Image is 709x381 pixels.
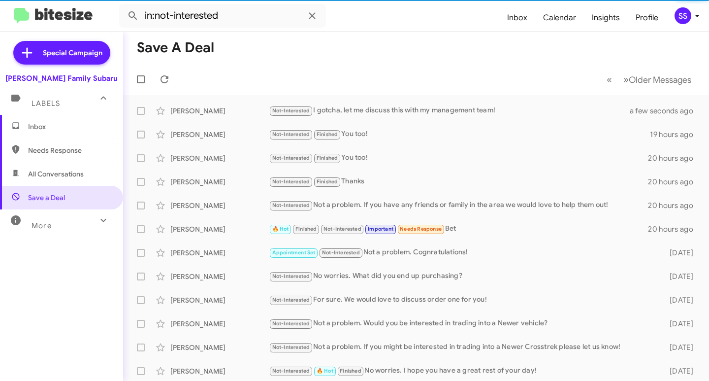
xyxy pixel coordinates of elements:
[269,223,648,235] div: Bet
[272,131,310,138] span: Not-Interested
[368,226,393,232] span: Important
[119,4,326,28] input: Search
[658,272,701,281] div: [DATE]
[601,69,618,90] button: Previous
[642,106,701,116] div: a few seconds ago
[272,249,316,256] span: Appointment Set
[269,294,658,306] div: For sure. We would love to discuss order one for you!
[170,177,269,187] div: [PERSON_NAME]
[629,74,691,85] span: Older Messages
[170,248,269,258] div: [PERSON_NAME]
[623,73,629,86] span: »
[269,247,658,258] div: Not a problem. Cognratulations!
[272,226,289,232] span: 🔥 Hot
[13,41,110,65] a: Special Campaign
[28,169,84,179] span: All Conversations
[170,319,269,329] div: [PERSON_NAME]
[269,200,648,211] div: Not a problem. If you have any friends or family in the area we would love to help them out!
[648,177,701,187] div: 20 hours ago
[170,201,269,210] div: [PERSON_NAME]
[170,106,269,116] div: [PERSON_NAME]
[295,226,317,232] span: Finished
[32,221,52,230] span: More
[601,69,697,90] nav: Page navigation example
[666,7,698,24] button: SS
[658,295,701,305] div: [DATE]
[317,155,338,161] span: Finished
[317,131,338,138] span: Finished
[170,366,269,376] div: [PERSON_NAME]
[628,3,666,32] a: Profile
[272,107,310,114] span: Not-Interested
[5,73,118,83] div: [PERSON_NAME] Family Subaru
[272,202,310,208] span: Not-Interested
[269,318,658,329] div: Not a problem. Would you be interested in trading into a Newer vehicle?
[32,99,60,108] span: Labels
[317,368,333,374] span: 🔥 Hot
[607,73,612,86] span: «
[272,178,310,185] span: Not-Interested
[648,201,701,210] div: 20 hours ago
[584,3,628,32] a: Insights
[658,248,701,258] div: [DATE]
[272,320,310,327] span: Not-Interested
[28,145,112,155] span: Needs Response
[272,155,310,161] span: Not-Interested
[650,130,701,139] div: 19 hours ago
[137,40,214,56] h1: Save a Deal
[43,48,102,58] span: Special Campaign
[400,226,442,232] span: Needs Response
[170,153,269,163] div: [PERSON_NAME]
[658,366,701,376] div: [DATE]
[272,344,310,350] span: Not-Interested
[170,343,269,352] div: [PERSON_NAME]
[272,273,310,279] span: Not-Interested
[317,178,338,185] span: Finished
[28,122,112,132] span: Inbox
[170,272,269,281] div: [PERSON_NAME]
[675,7,691,24] div: SS
[648,224,701,234] div: 20 hours ago
[269,365,658,377] div: No worries. I hope you have a great rest of your day!
[658,343,701,352] div: [DATE]
[269,152,648,164] div: You too!
[499,3,535,32] a: Inbox
[340,368,361,374] span: Finished
[535,3,584,32] a: Calendar
[658,319,701,329] div: [DATE]
[269,105,642,116] div: I gotcha, let me discuss this with my management team!
[28,193,65,203] span: Save a Deal
[648,153,701,163] div: 20 hours ago
[269,129,650,140] div: You too!
[170,224,269,234] div: [PERSON_NAME]
[272,368,310,374] span: Not-Interested
[617,69,697,90] button: Next
[269,271,658,282] div: No worries. What did you end up purchasing?
[322,249,360,256] span: Not-Interested
[170,295,269,305] div: [PERSON_NAME]
[272,297,310,303] span: Not-Interested
[323,226,361,232] span: Not-Interested
[269,342,658,353] div: Not a problem. If you might be interested in trading into a Newer Crosstrek please let us know!
[170,130,269,139] div: [PERSON_NAME]
[269,176,648,187] div: Thanks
